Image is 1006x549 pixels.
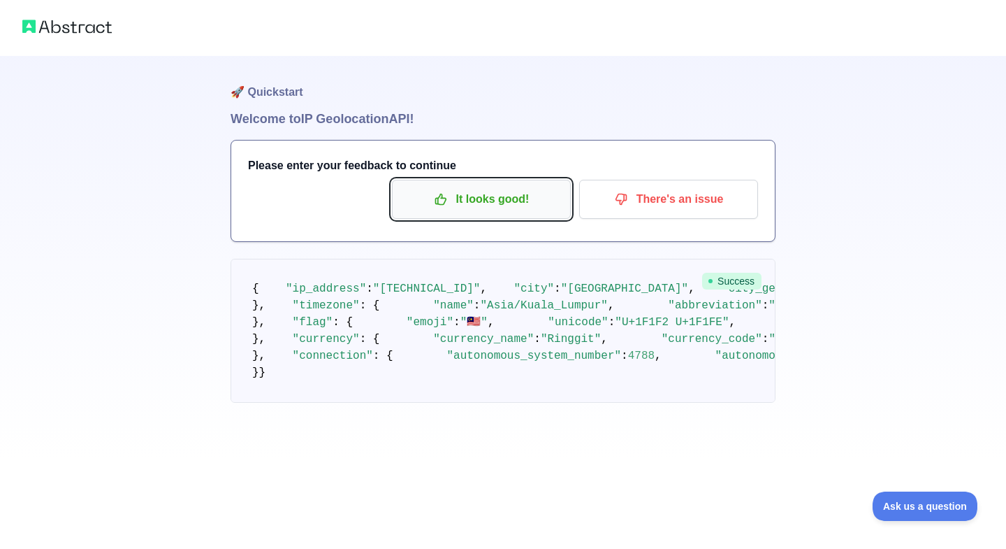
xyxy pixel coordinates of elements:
[252,283,259,295] span: {
[729,316,736,329] span: ,
[561,283,688,295] span: "[GEOGRAPHIC_DATA]"
[360,299,380,312] span: : {
[768,299,802,312] span: "+08"
[433,333,534,345] span: "currency_name"
[231,109,775,129] h1: Welcome to IP Geolocation API!
[480,283,487,295] span: ,
[407,316,453,329] span: "emoji"
[22,17,112,36] img: Abstract logo
[293,333,360,345] span: "currency"
[608,299,615,312] span: ,
[293,299,360,312] span: "timezone"
[480,299,607,312] span: "Asia/Kuala_Lumpur"
[534,333,541,345] span: :
[433,299,474,312] span: "name"
[333,316,353,329] span: : {
[668,299,761,312] span: "abbreviation"
[579,180,758,219] button: There's an issue
[628,350,655,362] span: 4788
[702,273,761,290] span: Success
[392,180,571,219] button: It looks good!
[513,283,554,295] span: "city"
[768,333,802,345] span: "MYR"
[655,350,662,362] span: ,
[488,316,495,329] span: ,
[402,187,560,211] p: It looks good!
[460,316,488,329] span: "🇲🇾"
[762,299,769,312] span: :
[601,333,608,345] span: ,
[615,316,729,329] span: "U+1F1F2 U+1F1FE"
[286,283,366,295] span: "ip_address"
[446,350,621,362] span: "autonomous_system_number"
[373,283,481,295] span: "[TECHNICAL_ID]"
[453,316,460,329] span: :
[621,350,628,362] span: :
[662,333,762,345] span: "currency_code"
[293,350,373,362] span: "connection"
[590,187,748,211] p: There's an issue
[231,56,775,109] h1: 🚀 Quickstart
[474,299,481,312] span: :
[541,333,601,345] span: "Ringgit"
[293,316,333,329] span: "flag"
[873,492,978,521] iframe: Toggle Customer Support
[762,333,769,345] span: :
[360,333,380,345] span: : {
[608,316,615,329] span: :
[688,283,695,295] span: ,
[366,283,373,295] span: :
[548,316,608,329] span: "unicode"
[554,283,561,295] span: :
[715,350,930,362] span: "autonomous_system_organization"
[248,157,758,174] h3: Please enter your feedback to continue
[373,350,393,362] span: : {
